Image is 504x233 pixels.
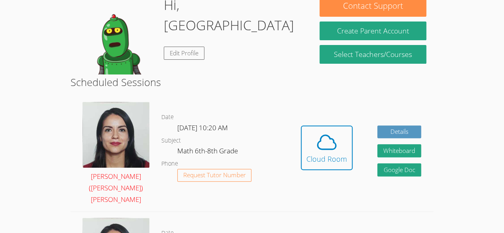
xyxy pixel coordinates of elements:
[301,125,353,170] button: Cloud Room
[164,47,204,60] a: Edit Profile
[177,145,239,159] dd: Math 6th-8th Grade
[177,123,228,132] span: [DATE] 10:20 AM
[377,144,421,157] button: Whiteboard
[71,74,433,90] h2: Scheduled Sessions
[377,163,421,176] a: Google Doc
[306,153,347,164] div: Cloud Room
[320,45,426,64] a: Select Teachers/Courses
[377,125,421,139] a: Details
[177,169,252,182] button: Request Tutor Number
[82,102,149,206] a: [PERSON_NAME] ([PERSON_NAME]) [PERSON_NAME]
[161,136,181,146] dt: Subject
[320,22,426,40] button: Create Parent Account
[161,112,174,122] dt: Date
[161,159,178,169] dt: Phone
[82,102,149,167] img: picture.jpeg
[183,172,246,178] span: Request Tutor Number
